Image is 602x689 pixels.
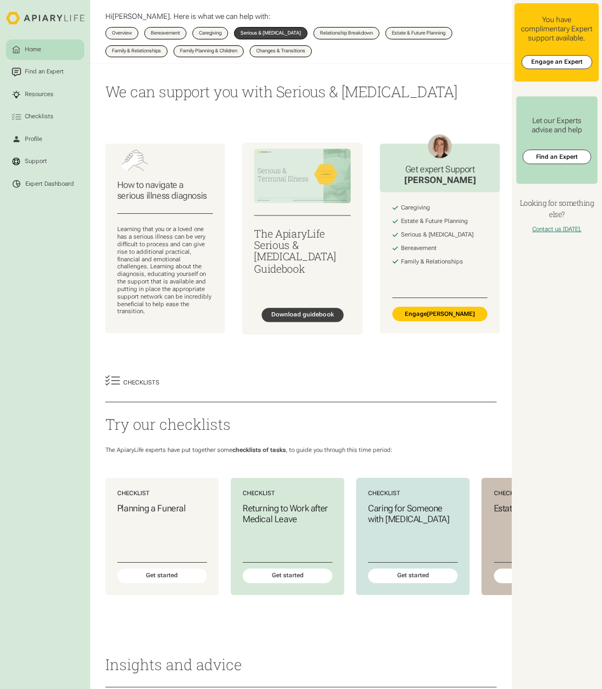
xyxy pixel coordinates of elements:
a: ChecklistReturning to Work after Medical LeaveGet started [231,478,344,595]
div: Relationship Breakdown [320,31,373,36]
h3: The ApiaryLife Serious & [MEDICAL_DATA] Guidebook [254,227,351,274]
div: Changes & Transitions [256,49,305,53]
div: Get started [243,569,332,583]
a: Profile [6,129,84,150]
a: Relationship Breakdown [313,27,379,39]
div: Find an Expert [23,67,65,77]
div: Let our Experts advise and help [523,116,591,135]
h3: Caring for Someone with [MEDICAL_DATA] [368,503,458,525]
div: Get started [494,569,584,583]
div: Get started [117,569,207,583]
a: Family Planning & Children [173,45,244,57]
div: Estate & Future Planning [392,31,445,36]
div: Resources [23,90,55,99]
p: The ApiaryLife experts have put together some , to guide you through this time period: [105,447,497,454]
span: checklists of tasks [232,447,286,454]
div: Checklist [243,490,332,497]
div: You have complimentary Expert support available. [520,15,593,43]
a: Home [6,39,84,60]
a: Bereavement [144,27,186,39]
a: Overview [105,27,138,39]
a: Family & Relationships [105,45,168,57]
div: Serious & [MEDICAL_DATA] [240,31,301,36]
h2: Try our checklists [105,414,497,434]
a: ChecklistPlanning a FuneralGet started [105,478,219,595]
a: Caregiving [192,27,228,39]
a: Estate & Future Planning [385,27,452,39]
div: Bereavement [401,245,437,252]
div: Family Planning & Children [180,49,237,53]
div: Checklist [494,490,584,497]
a: Find an Expert [6,62,84,83]
h2: Insights and advice [105,654,497,674]
div: Download guidebook [271,311,334,319]
a: Expert Dashboard [6,173,84,194]
a: Changes & Transitions [250,45,312,57]
div: Checklist [117,490,207,497]
div: Expert Dashboard [25,180,74,188]
a: Contact us [DATE]. [532,226,581,233]
div: Family & Relationships [112,49,161,53]
a: Download guidebook [262,308,344,322]
div: Caregiving [401,204,430,212]
div: Serious & [MEDICAL_DATA] [401,231,473,239]
a: ChecklistEstate PlanningGet started [481,478,595,595]
h3: Returning to Work after Medical Leave [243,503,332,525]
h3: Planning a Funeral [117,503,207,514]
div: Checklist [368,490,458,497]
p: Hi . Here is what we can help with: [105,12,271,21]
a: Serious & [MEDICAL_DATA] [234,27,307,39]
h3: Get expert Support [404,164,476,175]
a: Checklists [6,106,84,127]
div: Profile [23,134,44,144]
a: Resources [6,84,84,105]
p: Learning that you or a loved one has a serious illness can be very difficult to process and can g... [117,226,213,315]
div: Support [23,157,49,166]
div: Family & Relationships [401,258,463,266]
h3: Estate Planning [494,503,584,514]
div: Caregiving [199,31,222,36]
a: Engage[PERSON_NAME] [392,307,488,321]
div: Checklists [123,379,159,387]
a: Find an Expert [523,150,591,164]
h1: We can support you with Serious & [MEDICAL_DATA] [105,82,497,102]
a: Support [6,151,84,172]
div: Bereavement [151,31,180,36]
a: ChecklistCaring for Someone with [MEDICAL_DATA]Get started [356,478,470,595]
span: [PERSON_NAME] [112,12,170,21]
h3: How to navigate a serious illness diagnosis [117,180,213,201]
div: Home [23,45,43,55]
a: Engage an Expert [521,55,592,70]
div: Get started [368,569,458,583]
h4: Looking for something else? [514,198,599,220]
div: Estate & Future Planning [401,218,468,225]
div: [PERSON_NAME] [404,175,476,186]
div: Checklists [23,112,55,121]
